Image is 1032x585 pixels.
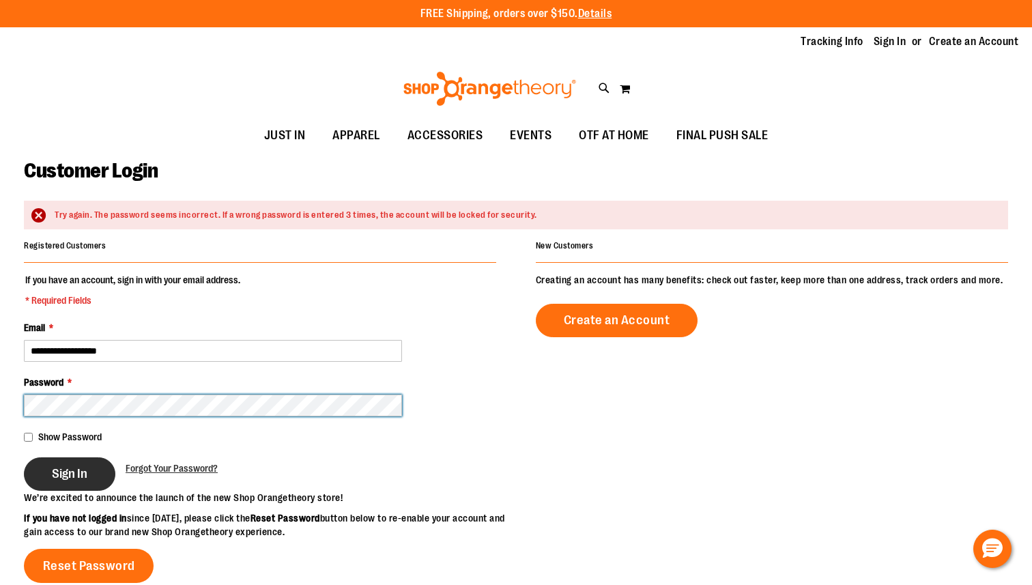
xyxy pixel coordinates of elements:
a: EVENTS [496,120,565,152]
strong: Registered Customers [24,241,106,251]
img: Shop Orangetheory [401,72,578,106]
p: We’re excited to announce the launch of the new Shop Orangetheory store! [24,491,516,504]
legend: If you have an account, sign in with your email address. [24,273,242,307]
a: Sign In [874,34,906,49]
strong: Reset Password [250,513,320,524]
span: ACCESSORIES [407,120,483,151]
span: APPAREL [332,120,380,151]
button: Sign In [24,457,115,491]
span: Customer Login [24,159,158,182]
p: FREE Shipping, orders over $150. [420,6,612,22]
span: * Required Fields [25,294,240,307]
div: Try again. The password seems incorrect. If a wrong password is entered 3 times, the account will... [55,209,994,222]
strong: If you have not logged in [24,513,127,524]
span: Sign In [52,466,87,481]
a: APPAREL [319,120,394,152]
a: Create an Account [929,34,1019,49]
span: Create an Account [564,313,670,328]
span: Password [24,377,63,388]
span: OTF AT HOME [579,120,649,151]
p: since [DATE], please click the button below to re-enable your account and gain access to our bran... [24,511,516,539]
a: FINAL PUSH SALE [663,120,782,152]
a: JUST IN [250,120,319,152]
span: EVENTS [510,120,551,151]
a: Create an Account [536,304,698,337]
span: Reset Password [43,558,135,573]
a: ACCESSORIES [394,120,497,152]
a: Details [578,8,612,20]
a: OTF AT HOME [565,120,663,152]
button: Hello, have a question? Let’s chat. [973,530,1012,568]
a: Tracking Info [801,34,863,49]
span: Show Password [38,431,102,442]
span: FINAL PUSH SALE [676,120,769,151]
span: Email [24,322,45,333]
span: Forgot Your Password? [126,463,218,474]
strong: New Customers [536,241,594,251]
p: Creating an account has many benefits: check out faster, keep more than one address, track orders... [536,273,1008,287]
a: Reset Password [24,549,154,583]
a: Forgot Your Password? [126,461,218,475]
span: JUST IN [264,120,306,151]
